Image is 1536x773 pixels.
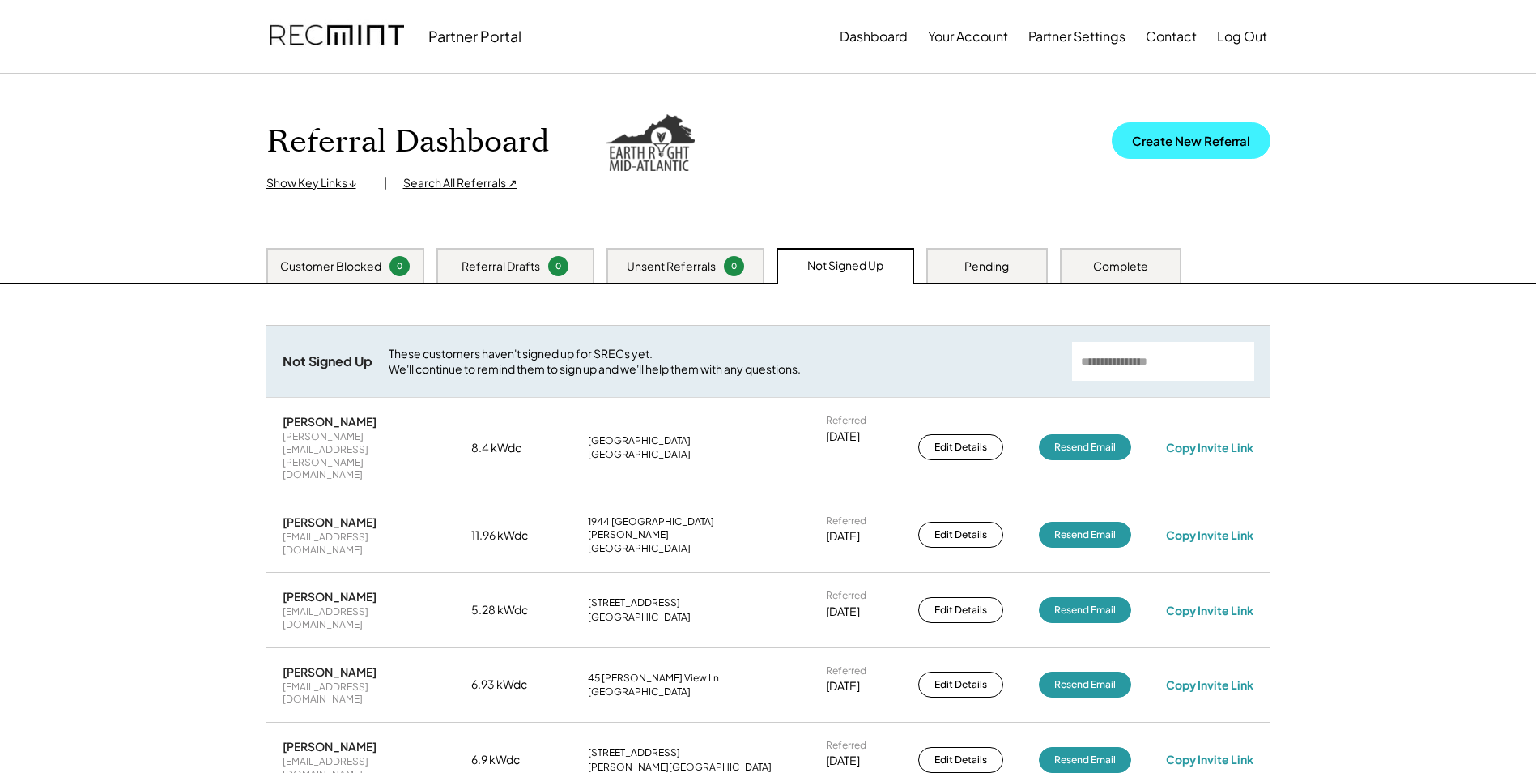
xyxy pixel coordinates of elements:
div: Copy Invite Link [1166,603,1253,617]
button: Resend Email [1039,434,1131,460]
div: 45 [PERSON_NAME] View Ln [588,672,719,685]
div: Search All Referrals ↗ [403,175,517,191]
button: Partner Settings [1028,20,1125,53]
button: Create New Referral [1112,122,1270,159]
button: Log Out [1217,20,1267,53]
div: Copy Invite Link [1166,752,1253,767]
div: Copy Invite Link [1166,440,1253,455]
div: [PERSON_NAME] [283,589,377,604]
div: [PERSON_NAME][EMAIL_ADDRESS][PERSON_NAME][DOMAIN_NAME] [283,430,436,480]
div: 0 [726,260,742,272]
button: Contact [1146,20,1197,53]
div: 0 [551,260,566,272]
div: Pending [964,258,1009,275]
button: Your Account [928,20,1008,53]
div: [PERSON_NAME] [283,664,377,679]
div: [GEOGRAPHIC_DATA] [588,611,691,624]
div: Referred [826,414,866,427]
div: Partner Portal [428,27,521,45]
div: These customers haven't signed up for SRECs yet. We'll continue to remind them to sign up and we'... [389,346,1056,378]
div: [STREET_ADDRESS] [588,746,680,759]
img: recmint-logotype%403x.png [270,9,404,64]
div: 6.9 kWdc [471,752,552,768]
div: Referred [826,515,866,527]
div: [EMAIL_ADDRESS][DOMAIN_NAME] [283,681,436,706]
button: Edit Details [918,434,1003,460]
button: Resend Email [1039,597,1131,623]
div: Complete [1093,258,1148,275]
button: Dashboard [840,20,908,53]
div: Customer Blocked [280,258,381,275]
button: Edit Details [918,672,1003,698]
div: Show Key Links ↓ [266,175,368,191]
div: 0 [392,260,407,272]
div: [GEOGRAPHIC_DATA] [588,448,691,461]
div: 5.28 kWdc [471,602,552,618]
div: Referred [826,739,866,752]
button: Edit Details [918,747,1003,773]
button: Resend Email [1039,672,1131,698]
div: [PERSON_NAME] [283,739,377,754]
div: Unsent Referrals [627,258,716,275]
div: Not Signed Up [807,258,883,274]
div: | [384,175,387,191]
div: [DATE] [826,753,860,769]
div: [GEOGRAPHIC_DATA] [588,542,691,555]
div: 1944 [GEOGRAPHIC_DATA][PERSON_NAME] [588,515,790,540]
div: Referral Drafts [462,258,540,275]
div: [EMAIL_ADDRESS][DOMAIN_NAME] [283,605,436,630]
img: erepower.png [606,114,695,171]
div: Not Signed Up [283,353,372,370]
div: Copy Invite Link [1166,677,1253,692]
div: [STREET_ADDRESS] [588,596,680,609]
button: Resend Email [1039,747,1131,773]
div: Referred [826,589,866,602]
div: [GEOGRAPHIC_DATA] [588,685,691,698]
div: [DATE] [826,528,860,545]
div: [GEOGRAPHIC_DATA] [588,434,691,447]
button: Edit Details [918,597,1003,623]
div: [DATE] [826,678,860,694]
div: [EMAIL_ADDRESS][DOMAIN_NAME] [283,531,436,556]
h1: Referral Dashboard [266,123,549,161]
div: 6.93 kWdc [471,677,552,693]
div: [PERSON_NAME] [283,414,377,429]
button: Resend Email [1039,522,1131,548]
div: Copy Invite Link [1166,527,1253,542]
div: [DATE] [826,604,860,620]
div: Referred [826,664,866,677]
button: Edit Details [918,522,1003,548]
div: 8.4 kWdc [471,440,552,456]
div: 11.96 kWdc [471,527,552,544]
div: [DATE] [826,429,860,445]
div: [PERSON_NAME] [283,515,377,529]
